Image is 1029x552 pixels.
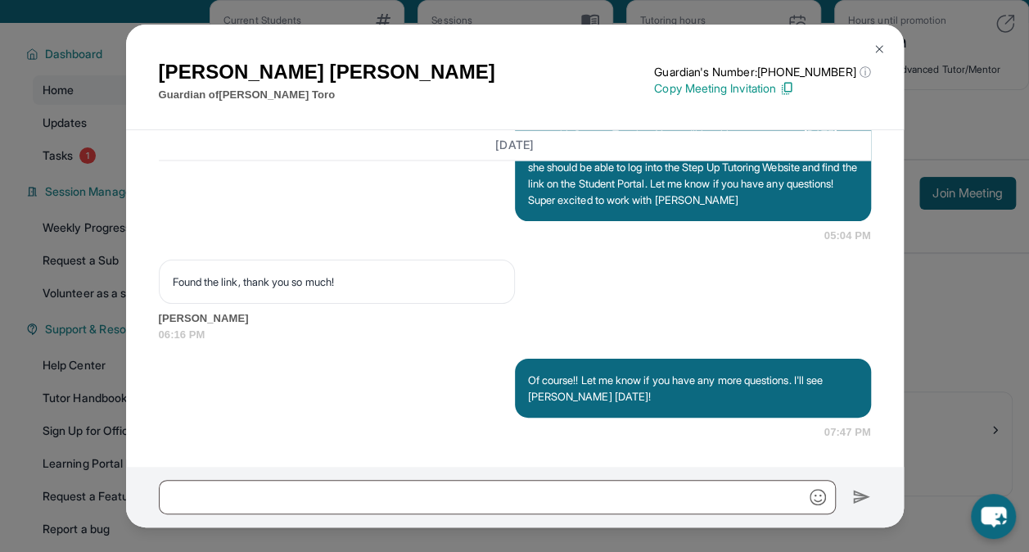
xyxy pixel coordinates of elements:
[159,137,871,153] h3: [DATE]
[654,64,870,80] p: Guardian's Number: [PHONE_NUMBER]
[779,81,794,96] img: Copy Icon
[852,487,871,507] img: Send icon
[528,372,858,405] p: Of course!! Let me know if you have any more questions. I'll see [PERSON_NAME] [DATE]!
[824,228,871,244] span: 05:04 PM
[159,310,871,327] span: [PERSON_NAME]
[859,64,870,80] span: ⓘ
[159,327,871,343] span: 06:16 PM
[810,489,826,505] img: Emoji
[971,494,1016,539] button: chat-button
[173,274,501,290] p: Found the link, thank you so much!
[873,43,886,56] img: Close Icon
[159,87,495,103] p: Guardian of [PERSON_NAME] Toro
[159,57,495,87] h1: [PERSON_NAME] [PERSON_NAME]
[654,80,870,97] p: Copy Meeting Invitation
[824,424,871,441] span: 07:47 PM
